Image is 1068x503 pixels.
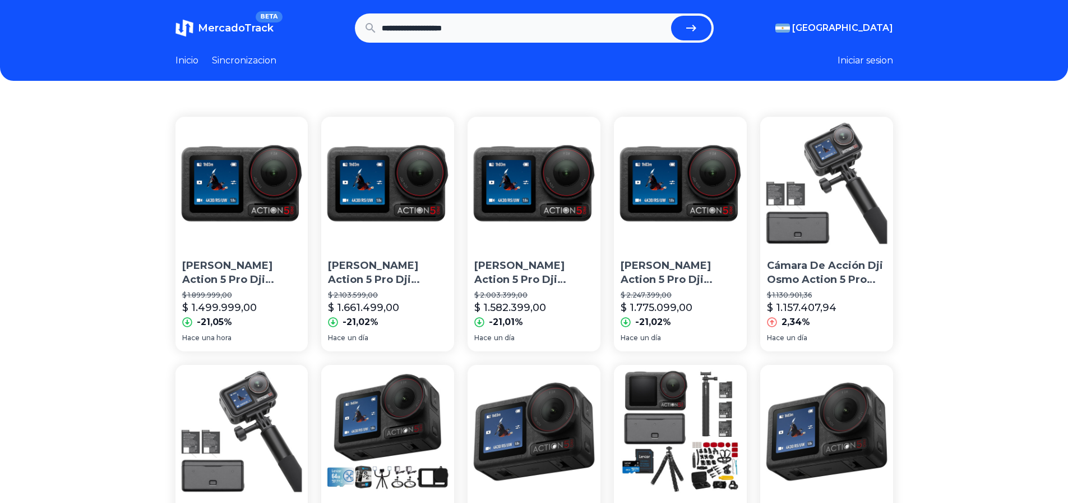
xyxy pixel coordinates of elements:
[182,333,200,342] span: Hace
[321,117,454,351] a: Cámara Osmo Action 5 Pro Dji Adventure Combo Modo Supernoche[PERSON_NAME] Action 5 Pro Dji Advent...
[792,21,893,35] span: [GEOGRAPHIC_DATA]
[621,259,740,287] p: [PERSON_NAME] Action 5 Pro Dji Adventure Combo Sumergible 20mt
[767,259,886,287] p: Cámara De Acción Dji Osmo Action 5 Pro Adventure 4k 12h Bate
[182,300,257,315] p: $ 1.499.999,00
[175,19,193,37] img: MercadoTrack
[202,333,232,342] span: una hora
[760,117,893,250] img: Cámara De Acción Dji Osmo Action 5 Pro Adventure 4k 12h Bate
[640,333,661,342] span: un día
[767,300,836,315] p: $ 1.157.407,94
[838,54,893,67] button: Iniciar sesion
[348,333,368,342] span: un día
[635,315,671,329] p: -21,02%
[614,117,747,250] img: Cámara Osmo Action 5 Pro Dji Adventure Combo Sumergible 20mt
[328,291,447,300] p: $ 2.103.599,00
[621,300,692,315] p: $ 1.775.099,00
[474,333,492,342] span: Hace
[175,365,308,498] img: Cámara De Acción Dji Osmo Action 5 Pro Adventure 4k 12h Bate
[175,117,308,351] a: Cámara Osmo Action 5 Pro Dji Adventure Combo Deporte 4k[PERSON_NAME] Action 5 Pro Dji Adventure C...
[328,333,345,342] span: Hace
[468,117,600,351] a: Cámara Osmo Action 5 Pro Dji Adventure Combo Pantalla Táctil[PERSON_NAME] Action 5 Pro Dji Advent...
[614,117,747,351] a: Cámara Osmo Action 5 Pro Dji Adventure Combo Sumergible 20mt[PERSON_NAME] Action 5 Pro Dji Advent...
[775,24,790,33] img: Argentina
[614,365,747,498] img: Dji Osmo Action 5 Pro, Cámara Impermeable Con Doble Oled Tou
[489,315,523,329] p: -21,01%
[782,315,810,329] p: 2,34%
[474,259,594,287] p: [PERSON_NAME] Action 5 Pro Dji Adventure Combo Pantalla Táctil
[468,117,600,250] img: Cámara Osmo Action 5 Pro Dji Adventure Combo Pantalla Táctil
[182,291,302,300] p: $ 1.899.999,00
[198,22,274,34] span: MercadoTrack
[321,365,454,498] img: Cámara De Acción Dji Osmo Action 5 Pro Con Paquete De Acceso
[767,333,784,342] span: Hace
[621,291,740,300] p: $ 2.247.399,00
[175,54,198,67] a: Inicio
[760,365,893,498] img: Cámara Impermeable Dji Osmo Action 5 Pro 4k/120 Fps Con Stab
[787,333,807,342] span: un día
[474,291,594,300] p: $ 2.003.399,00
[197,315,232,329] p: -21,05%
[494,333,515,342] span: un día
[621,333,638,342] span: Hace
[328,259,447,287] p: [PERSON_NAME] Action 5 Pro Dji Adventure Combo Modo Supernoche
[468,365,600,498] img: Cámara Impermeable Dji Osmo Action 5 Pro 4k/120 Fps Con Stab
[474,300,546,315] p: $ 1.582.399,00
[256,11,282,22] span: BETA
[175,19,274,37] a: MercadoTrackBETA
[767,291,886,300] p: $ 1.130.901,36
[182,259,302,287] p: [PERSON_NAME] Action 5 Pro Dji Adventure Combo Deporte 4k
[775,21,893,35] button: [GEOGRAPHIC_DATA]
[175,117,308,250] img: Cámara Osmo Action 5 Pro Dji Adventure Combo Deporte 4k
[760,117,893,351] a: Cámara De Acción Dji Osmo Action 5 Pro Adventure 4k 12h BateCámara De Acción Dji Osmo Action 5 Pr...
[321,117,454,250] img: Cámara Osmo Action 5 Pro Dji Adventure Combo Modo Supernoche
[212,54,276,67] a: Sincronizacion
[328,300,399,315] p: $ 1.661.499,00
[343,315,378,329] p: -21,02%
